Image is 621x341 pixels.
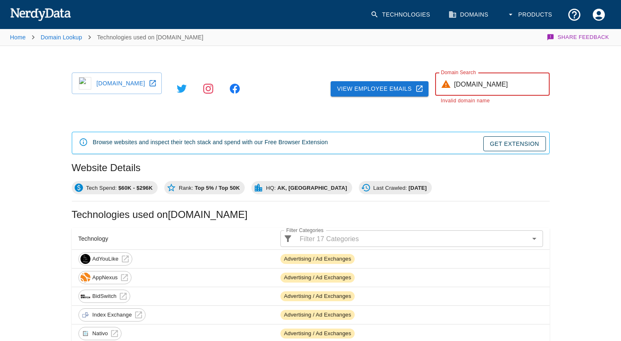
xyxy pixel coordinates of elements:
th: Technology [72,228,274,250]
span: AdYouLike [88,255,123,263]
a: Domain Lookup [41,34,82,41]
b: Top 5% / Top 50K [195,185,240,191]
span: Tech Spend: [81,184,158,192]
a: Technologies [365,2,437,27]
a: BidSwitch [78,290,130,303]
div: Browse websites and inspect their tech stack and spend with our Free Browser Extension [93,135,328,152]
span: AppNexus [88,274,122,282]
b: AK, [GEOGRAPHIC_DATA] [278,185,347,191]
span: HQ: [261,184,352,192]
a: Get Extension [483,136,546,152]
a: AppNexus [78,271,132,284]
img: higherperspectives.com icon [79,77,91,89]
span: Advertising / Ad Exchanges [280,311,354,319]
a: View Employee Emails [331,81,429,97]
a: https://facebook.com/higherperspective [222,80,248,97]
span: Nativo [88,330,113,338]
nav: breadcrumb [10,29,203,46]
span: BidSwitch [88,293,121,300]
a: Domains [443,2,495,27]
span: Rank: [174,184,245,192]
button: Products [502,2,559,27]
a: Nativo [78,327,122,340]
a: AdYouLike [78,252,132,266]
span: Advertising / Ad Exchanges [280,255,354,263]
a: https://instagram.com/higherperspective [195,80,222,97]
p: Technologies used on [DOMAIN_NAME] [97,33,203,41]
h2: Technologies used on [DOMAIN_NAME] [72,208,550,221]
b: $60K - $296K [118,185,153,191]
a: Index Exchange [78,308,146,322]
span: Advertising / Ad Exchanges [280,274,354,282]
label: Filter Categories [286,227,324,234]
b: [DATE] [409,185,427,191]
a: higherperspectives.com icon[DOMAIN_NAME] [72,73,162,94]
a: Home [10,34,26,41]
label: Domain Search [441,69,476,76]
button: Open [528,233,540,244]
input: Filter 17 Categories [296,233,526,244]
p: Invalid domain name [441,97,544,105]
a: https://twitter.com/intent/tweet [168,80,195,97]
button: Support and Documentation [562,2,587,27]
span: Advertising / Ad Exchanges [280,330,354,338]
span: Last Crawled: [368,184,432,192]
span: Advertising / Ad Exchanges [280,293,354,300]
button: Account Settings [587,2,611,27]
img: NerdyData.com [10,6,71,22]
button: Share Feedback [546,29,611,46]
span: Index Exchange [88,311,136,319]
h2: Website Details [72,161,550,174]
